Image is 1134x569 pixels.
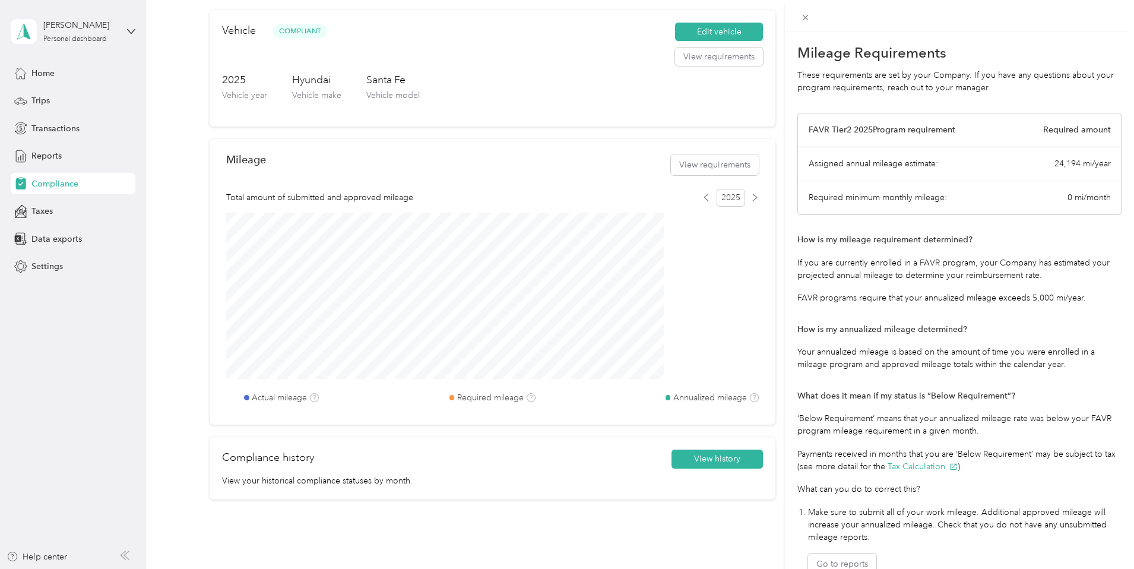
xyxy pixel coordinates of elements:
div: These requirements are set by your Company. If you have any questions about your program requirem... [797,69,1122,94]
div: What can you do to correct this? [797,483,1122,495]
div: FAVR Tier2 2025 Program requirement [809,124,955,136]
div: 24,194 mi/year [1054,157,1111,170]
div: Payments received in months that you are ‘Below Requirement’ may be subject to tax (see more deta... [797,448,1122,473]
div: 0 mi/month [1068,191,1111,204]
div: If you are currently enrolled in a FAVR program, your Company has estimated your projected annual... [797,257,1122,282]
div: Required amount [1043,124,1111,136]
div: How is my annualized mileage determined? [797,323,1122,336]
div: Mileage Requirements [797,46,1122,59]
div: Your annualized mileage is based on the amount of time you were enrolled in a mileage program and... [797,346,1122,371]
div: Assigned annual mileage estimate: [809,157,938,170]
div: FAVR programs require that your annualized mileage exceeds 5,000 mi/year. [797,292,1122,304]
div: ‘Below Requirement‘ means that your annualized mileage rate was below your FAVR program mileage r... [797,412,1122,437]
div: What does it mean if my status is “Below Requirement”? [797,390,1122,402]
div: Required minimum monthly mileage: [809,191,947,204]
div: How is my mileage requirement determined? [797,233,1122,246]
iframe: Everlance-gr Chat Button Frame [1068,502,1134,569]
button: Tax Calculation [888,460,958,473]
